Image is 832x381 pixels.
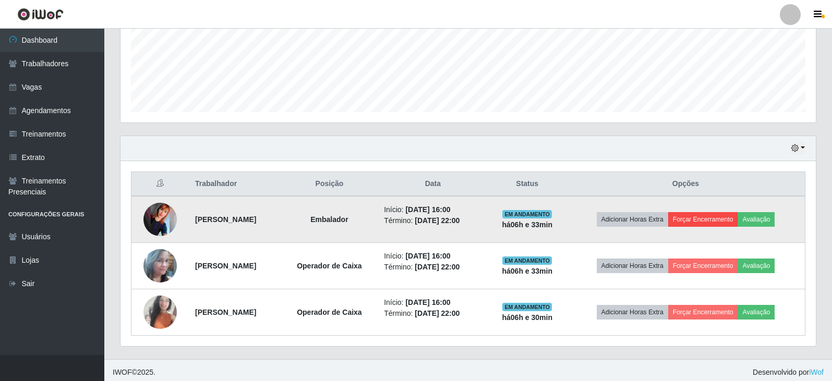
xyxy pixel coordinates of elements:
[405,252,450,260] time: [DATE] 16:00
[384,308,481,319] li: Término:
[384,215,481,226] li: Término:
[809,368,824,376] a: iWof
[597,259,668,273] button: Adicionar Horas Extra
[195,308,256,316] strong: [PERSON_NAME]
[195,262,256,270] strong: [PERSON_NAME]
[195,215,256,224] strong: [PERSON_NAME]
[378,172,488,196] th: Data
[113,368,132,376] span: IWOF
[597,212,668,227] button: Adicionar Horas Extra
[738,305,775,319] button: Avaliação
[415,263,460,271] time: [DATE] 22:00
[415,216,460,225] time: [DATE] 22:00
[310,215,348,224] strong: Embalador
[502,303,552,311] span: EM ANDAMENTO
[143,203,177,236] img: 1651545393284.jpeg
[502,256,552,265] span: EM ANDAMENTO
[143,290,177,334] img: 1736347435589.jpeg
[297,308,362,316] strong: Operador de Caixa
[113,367,155,378] span: © 2025 .
[17,8,64,21] img: CoreUI Logo
[384,297,481,308] li: Início:
[753,367,824,378] span: Desenvolvido por
[488,172,566,196] th: Status
[405,205,450,214] time: [DATE] 16:00
[738,259,775,273] button: Avaliação
[281,172,378,196] th: Posição
[566,172,805,196] th: Opções
[297,262,362,270] strong: Operador de Caixa
[502,267,552,275] strong: há 06 h e 33 min
[668,212,738,227] button: Forçar Encerramento
[668,259,738,273] button: Forçar Encerramento
[738,212,775,227] button: Avaliação
[189,172,281,196] th: Trabalhador
[405,298,450,306] time: [DATE] 16:00
[384,262,481,273] li: Término:
[384,251,481,262] li: Início:
[502,220,552,229] strong: há 06 h e 33 min
[597,305,668,319] button: Adicionar Horas Extra
[415,309,460,317] time: [DATE] 22:00
[143,236,177,296] img: 1683770959203.jpeg
[502,313,552,322] strong: há 06 h e 30 min
[668,305,738,319] button: Forçar Encerramento
[384,204,481,215] li: Início:
[502,210,552,218] span: EM ANDAMENTO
